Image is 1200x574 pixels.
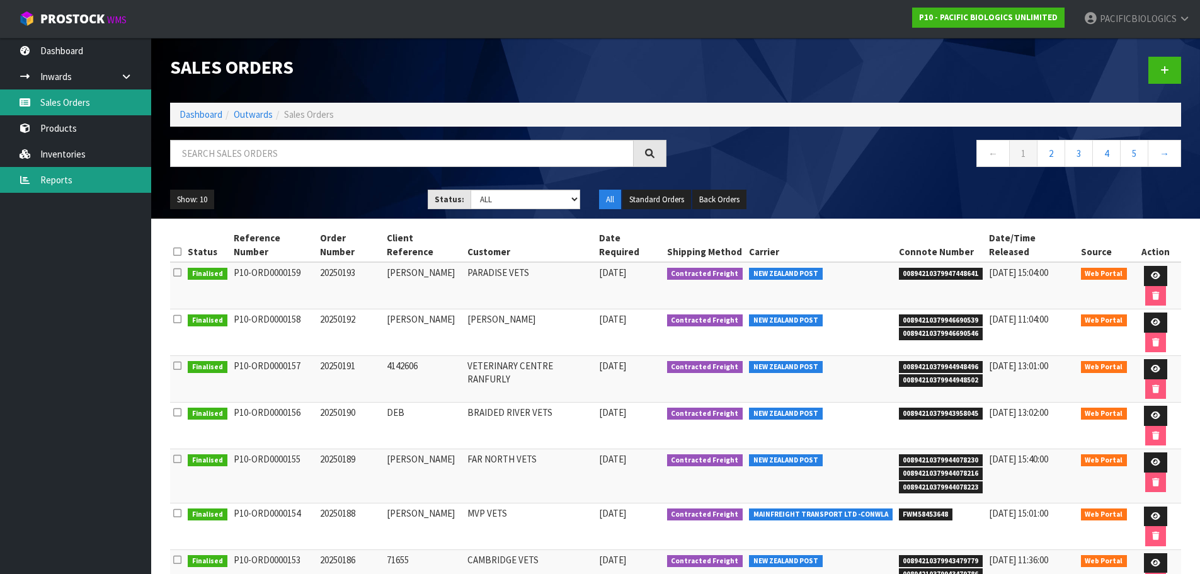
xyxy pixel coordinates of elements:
span: Finalised [188,454,227,467]
td: P10-ORD0000154 [231,503,317,549]
span: 00894210379946690546 [899,328,983,340]
td: 20250188 [317,503,384,549]
span: 00894210379943479779 [899,555,983,568]
td: 20250189 [317,449,384,503]
span: [DATE] [599,507,626,519]
span: Web Portal [1081,508,1128,521]
td: [PERSON_NAME] [384,309,464,356]
th: Action [1130,228,1181,262]
td: MVP VETS [464,503,596,549]
span: Contracted Freight [667,268,743,280]
span: ProStock [40,11,105,27]
span: Contracted Freight [667,361,743,374]
th: Carrier [746,228,896,262]
button: Standard Orders [622,190,691,210]
a: Dashboard [180,108,222,120]
a: 5 [1120,140,1148,167]
span: NEW ZEALAND POST [749,268,823,280]
a: → [1148,140,1181,167]
span: [DATE] 15:40:00 [989,453,1048,465]
td: 4142606 [384,356,464,403]
span: Web Portal [1081,408,1128,420]
a: 3 [1065,140,1093,167]
button: Back Orders [692,190,746,210]
span: Web Portal [1081,268,1128,280]
th: Status [185,228,231,262]
span: Contracted Freight [667,454,743,467]
span: Finalised [188,268,227,280]
span: [DATE] [599,313,626,325]
span: NEW ZEALAND POST [749,555,823,568]
span: NEW ZEALAND POST [749,408,823,420]
th: Client Reference [384,228,464,262]
span: 00894210379947448641 [899,268,983,280]
th: Source [1078,228,1131,262]
button: All [599,190,621,210]
img: cube-alt.png [19,11,35,26]
td: P10-ORD0000155 [231,449,317,503]
span: 00894210379944948502 [899,374,983,387]
a: 4 [1092,140,1121,167]
span: Finalised [188,508,227,521]
span: [DATE] [599,453,626,465]
th: Connote Number [896,228,986,262]
small: WMS [107,14,127,26]
th: Order Number [317,228,384,262]
span: [DATE] [599,267,626,278]
span: 00894210379946690539 [899,314,983,327]
span: Contracted Freight [667,314,743,327]
td: BRAIDED RIVER VETS [464,403,596,449]
td: 20250190 [317,403,384,449]
td: 20250193 [317,262,384,309]
span: Web Portal [1081,361,1128,374]
span: Contracted Freight [667,508,743,521]
td: VETERINARY CENTRE RANFURLY [464,356,596,403]
td: [PERSON_NAME] [384,449,464,503]
span: Sales Orders [284,108,334,120]
td: [PERSON_NAME] [384,262,464,309]
span: [DATE] 11:04:00 [989,313,1048,325]
button: Show: 10 [170,190,214,210]
td: 20250192 [317,309,384,356]
span: [DATE] 13:01:00 [989,360,1048,372]
h1: Sales Orders [170,57,666,77]
td: 20250191 [317,356,384,403]
span: 00894210379944948496 [899,361,983,374]
a: 1 [1009,140,1037,167]
span: Web Portal [1081,314,1128,327]
span: 00894210379943958045 [899,408,983,420]
span: Finalised [188,314,227,327]
td: [PERSON_NAME] [464,309,596,356]
span: 00894210379944078216 [899,468,983,480]
a: 2 [1037,140,1065,167]
td: DEB [384,403,464,449]
td: FAR NORTH VETS [464,449,596,503]
span: [DATE] 15:01:00 [989,507,1048,519]
strong: P10 - PACIFIC BIOLOGICS UNLIMITED [919,12,1058,23]
strong: Status: [435,194,464,205]
td: [PERSON_NAME] [384,503,464,549]
th: Date Required [596,228,664,262]
span: [DATE] [599,406,626,418]
span: FWM58453648 [899,508,953,521]
td: P10-ORD0000156 [231,403,317,449]
span: [DATE] [599,360,626,372]
span: MAINFREIGHT TRANSPORT LTD -CONWLA [749,508,893,521]
span: NEW ZEALAND POST [749,361,823,374]
span: [DATE] 13:02:00 [989,406,1048,418]
td: PARADISE VETS [464,262,596,309]
span: [DATE] [599,554,626,566]
span: 00894210379944078223 [899,481,983,494]
span: NEW ZEALAND POST [749,314,823,327]
td: P10-ORD0000158 [231,309,317,356]
a: ← [976,140,1010,167]
span: Finalised [188,361,227,374]
a: Outwards [234,108,273,120]
span: [DATE] 15:04:00 [989,267,1048,278]
th: Shipping Method [664,228,746,262]
span: Web Portal [1081,555,1128,568]
span: Finalised [188,408,227,420]
span: [DATE] 11:36:00 [989,554,1048,566]
span: 00894210379944078230 [899,454,983,467]
th: Reference Number [231,228,317,262]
